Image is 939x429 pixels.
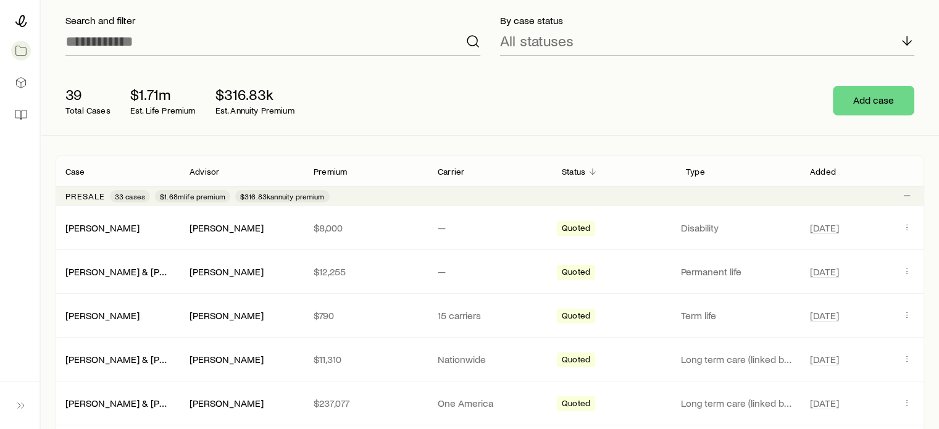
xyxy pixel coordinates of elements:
[681,397,795,409] p: Long term care (linked benefit)
[810,309,839,322] span: [DATE]
[65,86,111,103] p: 39
[562,223,590,236] span: Quoted
[65,309,140,321] a: [PERSON_NAME]
[65,397,170,410] div: [PERSON_NAME] & [PERSON_NAME]
[562,398,590,411] span: Quoted
[314,222,418,234] p: $8,000
[115,191,145,201] span: 33 cases
[130,86,196,103] p: $1.71m
[65,309,140,322] div: [PERSON_NAME]
[65,106,111,115] p: Total Cases
[438,222,542,234] p: —
[65,14,480,27] p: Search and filter
[438,265,542,278] p: —
[562,310,590,323] span: Quoted
[65,265,170,278] div: [PERSON_NAME] & [PERSON_NAME]
[438,397,542,409] p: One America
[833,86,914,115] button: Add case
[314,397,418,409] p: $237,077
[215,86,294,103] p: $316.83k
[65,191,105,201] p: Presale
[681,222,795,234] p: Disability
[314,265,418,278] p: $12,255
[190,309,264,322] div: [PERSON_NAME]
[562,167,585,177] p: Status
[65,353,225,365] a: [PERSON_NAME] & [PERSON_NAME]
[190,222,264,235] div: [PERSON_NAME]
[65,265,225,277] a: [PERSON_NAME] & [PERSON_NAME]
[190,265,264,278] div: [PERSON_NAME]
[810,353,839,365] span: [DATE]
[130,106,196,115] p: Est. Life Premium
[314,309,418,322] p: $790
[65,167,85,177] p: Case
[810,265,839,278] span: [DATE]
[500,14,915,27] p: By case status
[562,354,590,367] span: Quoted
[681,353,795,365] p: Long term care (linked benefit)
[65,222,140,235] div: [PERSON_NAME]
[438,167,464,177] p: Carrier
[65,222,140,233] a: [PERSON_NAME]
[190,167,219,177] p: Advisor
[190,397,264,410] div: [PERSON_NAME]
[500,32,574,49] p: All statuses
[215,106,294,115] p: Est. Annuity Premium
[810,397,839,409] span: [DATE]
[65,353,170,366] div: [PERSON_NAME] & [PERSON_NAME]
[681,265,795,278] p: Permanent life
[314,167,347,177] p: Premium
[686,167,705,177] p: Type
[810,167,836,177] p: Added
[810,222,839,234] span: [DATE]
[438,353,542,365] p: Nationwide
[314,353,418,365] p: $11,310
[160,191,225,201] span: $1.68m life premium
[562,267,590,280] span: Quoted
[438,309,542,322] p: 15 carriers
[65,397,225,409] a: [PERSON_NAME] & [PERSON_NAME]
[240,191,325,201] span: $316.83k annuity premium
[190,353,264,366] div: [PERSON_NAME]
[681,309,795,322] p: Term life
